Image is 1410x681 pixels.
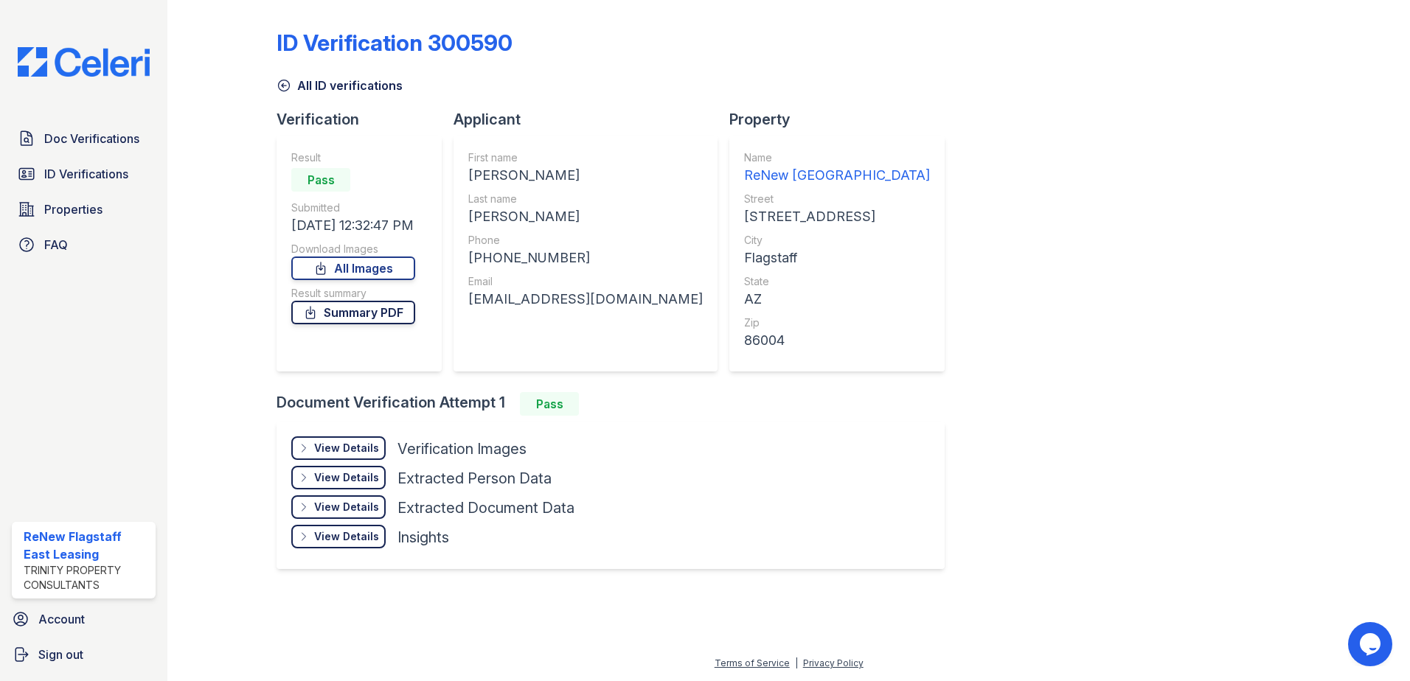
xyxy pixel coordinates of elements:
div: Result summary [291,286,415,301]
a: FAQ [12,230,156,259]
div: Extracted Document Data [397,497,574,518]
div: [EMAIL_ADDRESS][DOMAIN_NAME] [468,289,703,310]
div: ReNew Flagstaff East Leasing [24,528,150,563]
div: Property [729,109,956,130]
a: Privacy Policy [803,657,864,668]
div: Result [291,150,415,165]
div: View Details [314,470,379,485]
span: Properties [44,200,103,218]
div: Pass [291,168,350,192]
div: [PERSON_NAME] [468,165,703,186]
div: Extracted Person Data [397,468,552,489]
div: AZ [744,289,930,310]
a: Doc Verifications [12,124,156,153]
div: [PERSON_NAME] [468,206,703,227]
a: All ID verifications [277,77,403,94]
a: Sign out [6,640,162,669]
div: 86004 [744,330,930,351]
span: ID Verifications [44,165,128,183]
div: Phone [468,233,703,248]
div: State [744,274,930,289]
div: Name [744,150,930,165]
div: | [795,657,798,668]
a: Properties [12,195,156,224]
div: Download Images [291,242,415,256]
div: ReNew [GEOGRAPHIC_DATA] [744,165,930,186]
span: Doc Verifications [44,130,139,147]
span: Account [38,610,85,628]
div: [DATE] 12:32:47 PM [291,215,415,236]
div: Document Verification Attempt 1 [277,392,956,416]
div: Zip [744,315,930,330]
a: Account [6,604,162,634]
a: Name ReNew [GEOGRAPHIC_DATA] [744,150,930,186]
div: City [744,233,930,248]
div: Last name [468,192,703,206]
div: View Details [314,500,379,514]
span: Sign out [38,646,83,663]
div: Trinity Property Consultants [24,563,150,593]
iframe: chat widget [1348,622,1395,666]
a: Terms of Service [715,657,790,668]
a: Summary PDF [291,301,415,324]
div: View Details [314,529,379,544]
img: CE_Logo_Blue-a8612792a0a2168367f1c8372b55b34899dd931a85d93a1a3d3e32e68fde9ad4.png [6,47,162,77]
div: First name [468,150,703,165]
div: Pass [520,392,579,416]
div: ID Verification 300590 [277,29,513,56]
div: Email [468,274,703,289]
div: Insights [397,527,449,548]
div: Street [744,192,930,206]
div: View Details [314,441,379,455]
div: [PHONE_NUMBER] [468,248,703,268]
span: FAQ [44,236,68,254]
a: ID Verifications [12,159,156,189]
div: Applicant [454,109,729,130]
a: All Images [291,256,415,280]
div: Verification [277,109,454,130]
div: Flagstaff [744,248,930,268]
div: Submitted [291,200,415,215]
div: Verification Images [397,439,527,459]
div: [STREET_ADDRESS] [744,206,930,227]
